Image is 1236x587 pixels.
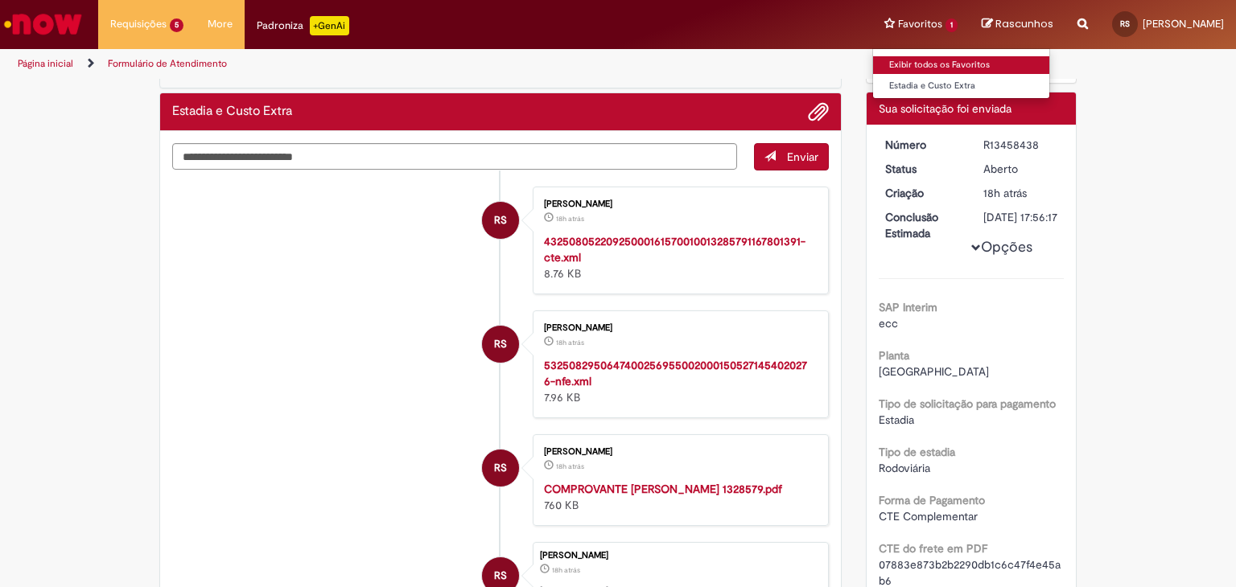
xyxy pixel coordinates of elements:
span: [GEOGRAPHIC_DATA] [879,364,989,379]
div: RAFAEL SANDRINO [482,202,519,239]
span: 18h atrás [556,214,584,224]
span: 1 [946,18,958,32]
span: 18h atrás [556,338,584,347]
dt: Status [873,161,972,177]
div: RAFAEL SANDRINO [482,449,519,486]
div: 28/08/2025 14:56:11 [983,185,1058,201]
span: More [208,16,233,32]
div: R13458438 [983,137,1058,153]
a: Exibir todos os Favoritos [873,56,1050,74]
span: RS [1120,18,1130,29]
textarea: Digite sua mensagem aqui... [172,143,737,170]
span: 5 [170,18,183,32]
span: RS [494,325,507,363]
span: 18h atrás [552,565,580,575]
div: 760 KB [544,481,812,513]
span: CTE Complementar [879,509,978,523]
a: 53250829506474002569550020001505271454020276-nfe.xml [544,358,807,388]
button: Adicionar anexos [808,101,829,122]
a: Rascunhos [982,17,1053,32]
div: 8.76 KB [544,233,812,281]
span: RS [494,449,507,487]
a: Formulário de Atendimento [108,57,227,70]
span: 18h atrás [556,462,584,471]
span: Rodoviária [879,461,930,475]
div: Aberto [983,161,1058,177]
time: 28/08/2025 14:41:28 [556,214,584,224]
div: [PERSON_NAME] [544,447,812,457]
div: RAFAEL SANDRINO [482,326,519,363]
span: Rascunhos [995,16,1053,31]
span: Favoritos [898,16,942,32]
div: [PERSON_NAME] [540,551,820,560]
time: 28/08/2025 14:39:48 [556,338,584,347]
dt: Conclusão Estimada [873,209,972,241]
b: SAP Interim [879,300,937,314]
span: Enviar [787,150,818,164]
button: Enviar [754,143,829,170]
p: +GenAi [310,16,349,35]
time: 28/08/2025 14:56:11 [552,565,580,575]
b: Tipo de solicitação para pagamento [879,396,1056,411]
div: 7.96 KB [544,357,812,405]
span: Requisições [110,16,167,32]
a: COMPROVANTE [PERSON_NAME] 1328579.pdf [544,482,782,496]
dt: Criação [873,185,972,201]
time: 28/08/2025 14:56:11 [983,186,1027,200]
div: [PERSON_NAME] [544,199,812,209]
dt: Número [873,137,972,153]
ul: Favoritos [872,48,1050,99]
b: Planta [879,348,909,363]
b: Forma de Pagamento [879,493,985,507]
b: CTE do frete em PDF [879,541,987,556]
ul: Trilhas de página [12,49,812,79]
time: 28/08/2025 14:37:49 [556,462,584,471]
span: ecc [879,316,898,330]
div: [DATE] 17:56:17 [983,209,1058,225]
div: [PERSON_NAME] [544,323,812,333]
div: Padroniza [257,16,349,35]
b: Tipo de estadia [879,445,955,459]
a: Página inicial [18,57,73,70]
img: ServiceNow [2,8,84,40]
a: Estadia e Custo Extra [873,77,1050,95]
span: RS [494,201,507,240]
h2: Estadia e Custo Extra Histórico de tíquete [172,105,292,119]
span: Estadia [879,413,914,427]
a: 43250805220925000161570010013285791167801391-cte.xml [544,234,805,265]
span: 18h atrás [983,186,1027,200]
span: [PERSON_NAME] [1143,17,1224,31]
span: Sua solicitação foi enviada [879,101,1011,116]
